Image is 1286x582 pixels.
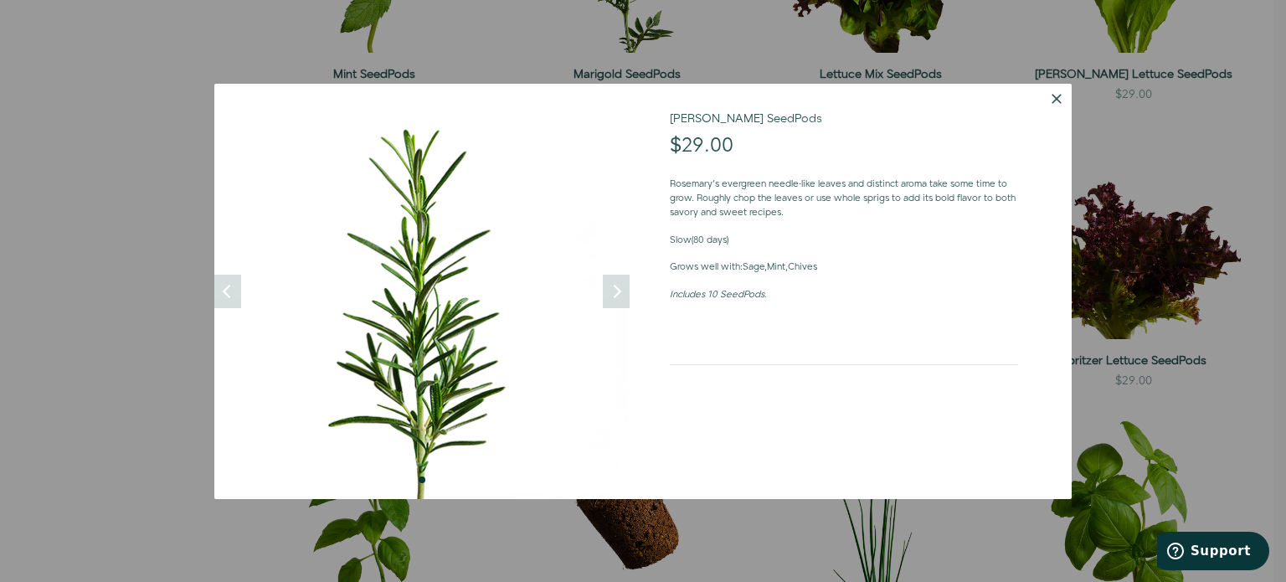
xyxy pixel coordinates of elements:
a: Mint [767,260,785,274]
button: Next [603,275,630,308]
a: Sage [743,260,764,274]
a: [PERSON_NAME] SeedPods [670,111,822,127]
button: Dismiss [1042,84,1072,114]
li: Page dot 1 [419,476,425,483]
em: Includes 10 SeedPods. [670,288,767,301]
p: , , [670,260,1018,275]
a: Chives [788,260,817,274]
strong: Slow [670,234,692,247]
button: Previous [214,275,241,308]
p: Rosemary’s evergreen needle-like leaves and distinct aroma take some time to grow. Roughly chop t... [670,178,1018,219]
strong: Grows well with: [670,260,743,274]
iframe: Opens a widget where you can find more information [1157,532,1269,574]
img: edn-seedpod-rosemary_68617e41-5e09-40cd-a626-d14edfd5e5b5_500x.png [214,84,630,499]
span: $29.00 [670,131,733,160]
p: (80 days) [670,234,1018,248]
